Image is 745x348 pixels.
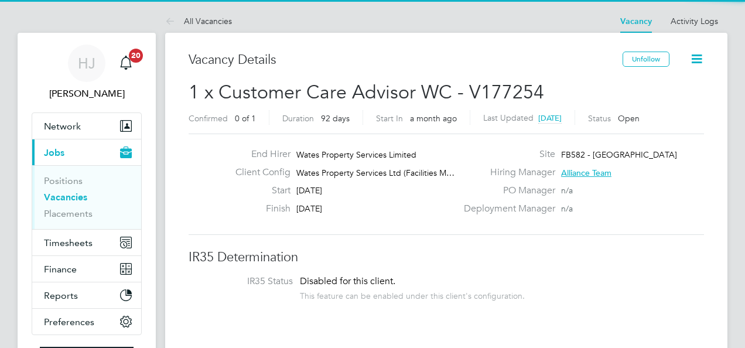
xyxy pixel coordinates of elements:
[376,113,403,124] label: Start In
[32,113,141,139] button: Network
[623,52,669,67] button: Unfollow
[32,139,141,165] button: Jobs
[282,113,314,124] label: Duration
[457,148,555,161] label: Site
[189,113,228,124] label: Confirmed
[189,52,623,69] h3: Vacancy Details
[129,49,143,63] span: 20
[457,203,555,215] label: Deployment Manager
[189,81,544,104] span: 1 x Customer Care Advisor WC - V177254
[561,168,611,178] span: Alliance Team
[300,288,525,301] div: This feature can be enabled under this client's configuration.
[44,264,77,275] span: Finance
[457,185,555,197] label: PO Manager
[235,113,256,124] span: 0 of 1
[32,282,141,308] button: Reports
[44,290,78,301] span: Reports
[296,185,322,196] span: [DATE]
[44,316,94,327] span: Preferences
[44,121,81,132] span: Network
[32,87,142,101] span: Holly Jones
[189,249,704,266] h3: IR35 Determination
[32,309,141,335] button: Preferences
[561,149,677,160] span: FB582 - [GEOGRAPHIC_DATA]
[296,168,454,178] span: Wates Property Services Ltd (Facilities M…
[165,16,232,26] a: All Vacancies
[226,166,291,179] label: Client Config
[32,256,141,282] button: Finance
[226,185,291,197] label: Start
[226,203,291,215] label: Finish
[620,16,652,26] a: Vacancy
[457,166,555,179] label: Hiring Manager
[44,208,93,219] a: Placements
[44,175,83,186] a: Positions
[32,165,141,229] div: Jobs
[44,192,87,203] a: Vacancies
[538,113,562,123] span: [DATE]
[44,147,64,158] span: Jobs
[32,45,142,101] a: HJ[PERSON_NAME]
[321,113,350,124] span: 92 days
[296,203,322,214] span: [DATE]
[78,56,95,71] span: HJ
[618,113,640,124] span: Open
[671,16,718,26] a: Activity Logs
[296,149,416,160] span: Wates Property Services Limited
[200,275,293,288] label: IR35 Status
[300,275,395,287] span: Disabled for this client.
[588,113,611,124] label: Status
[114,45,138,82] a: 20
[561,203,573,214] span: n/a
[32,230,141,255] button: Timesheets
[44,237,93,248] span: Timesheets
[410,113,457,124] span: a month ago
[483,112,534,123] label: Last Updated
[561,185,573,196] span: n/a
[226,148,291,161] label: End Hirer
